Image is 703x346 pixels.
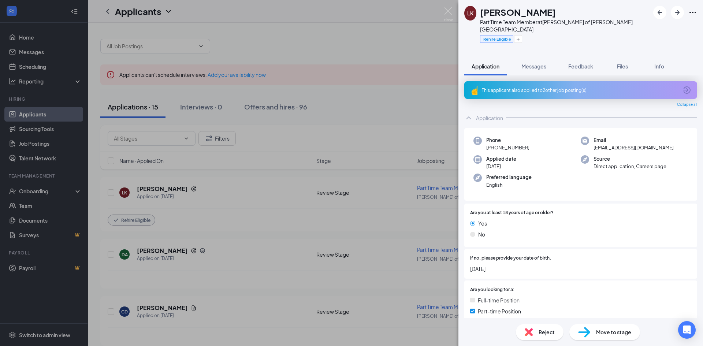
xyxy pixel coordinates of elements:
[514,35,522,43] button: Plus
[470,255,551,262] span: If no, please provide your date of birth.
[568,63,593,70] span: Feedback
[654,63,664,70] span: Info
[478,219,487,227] span: Yes
[472,63,499,70] span: Application
[486,163,516,170] span: [DATE]
[594,163,666,170] span: Direct application, Careers page
[480,18,650,33] div: Part Time Team Member at [PERSON_NAME] of [PERSON_NAME][GEOGRAPHIC_DATA]
[476,114,503,122] div: Application
[478,307,521,315] span: Part-time Position
[467,10,473,17] div: LK
[486,144,529,151] span: [PHONE_NUMBER]
[480,6,556,18] h1: [PERSON_NAME]
[483,36,511,42] span: Rehire Eligible
[671,6,684,19] button: ArrowRight
[682,86,691,94] svg: ArrowCircle
[486,174,532,181] span: Preferred language
[464,114,473,122] svg: ChevronUp
[596,328,631,336] span: Move to stage
[470,265,691,273] span: [DATE]
[655,8,664,17] svg: ArrowLeftNew
[521,63,546,70] span: Messages
[673,8,682,17] svg: ArrowRight
[486,155,516,163] span: Applied date
[478,296,520,304] span: Full-time Position
[678,321,696,339] div: Open Intercom Messenger
[594,137,674,144] span: Email
[482,87,678,93] div: This applicant also applied to 2 other job posting(s)
[539,328,555,336] span: Reject
[594,144,674,151] span: [EMAIL_ADDRESS][DOMAIN_NAME]
[486,181,532,189] span: English
[653,6,666,19] button: ArrowLeftNew
[478,230,485,238] span: No
[516,37,520,41] svg: Plus
[478,318,519,326] span: Opening Position
[486,137,529,144] span: Phone
[470,209,554,216] span: Are you at least 18 years of age or older?
[677,102,697,108] span: Collapse all
[594,155,666,163] span: Source
[470,286,514,293] span: Are you looking for a:
[688,8,697,17] svg: Ellipses
[617,63,628,70] span: Files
